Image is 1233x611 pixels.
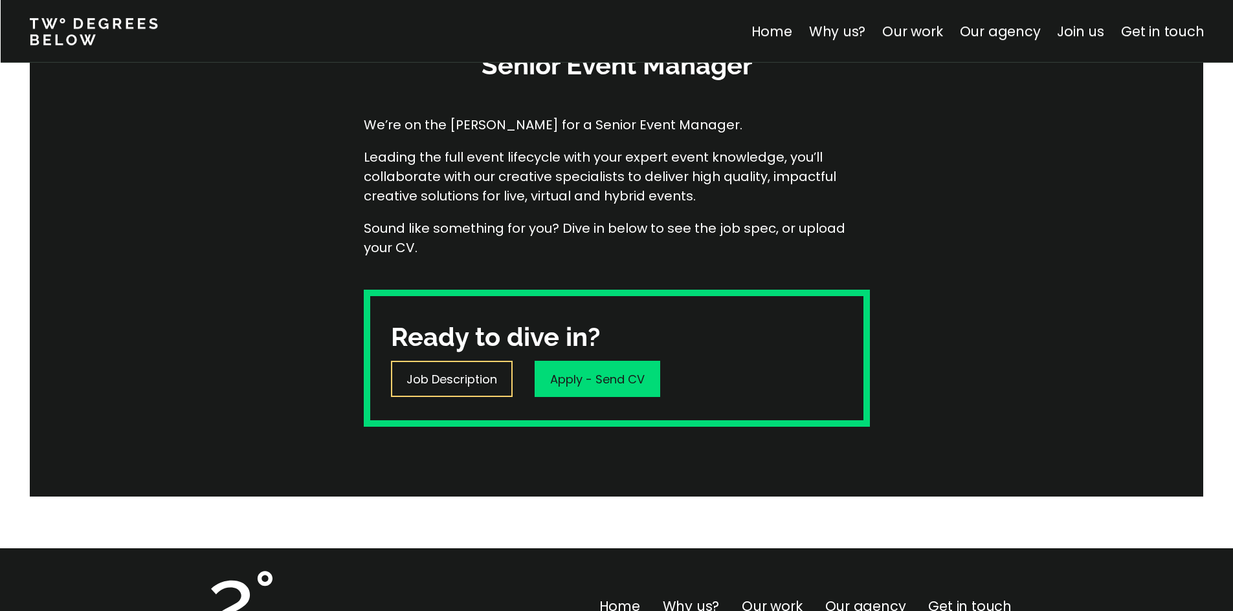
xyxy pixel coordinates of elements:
[364,147,870,206] p: Leading the full event lifecycle with your expert event knowledge, you’ll collaborate with our cr...
[882,22,942,41] a: Our work
[1121,22,1204,41] a: Get in touch
[959,22,1040,41] a: Our agency
[751,22,792,41] a: Home
[550,370,645,388] p: Apply - Send CV
[406,370,497,388] p: Job Description
[364,219,870,257] p: Sound like something for you? Dive in below to see the job spec, or upload your CV.
[391,319,600,354] h3: Ready to dive in?
[423,48,811,83] h3: Senior Event Manager
[364,115,870,134] p: We’re on the [PERSON_NAME] for a Senior Event Manager.
[808,22,865,41] a: Why us?
[535,361,660,397] a: Apply - Send CV
[1057,22,1104,41] a: Join us
[391,361,513,397] a: Job Description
